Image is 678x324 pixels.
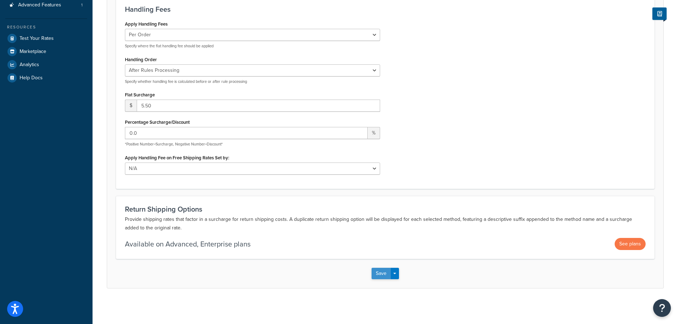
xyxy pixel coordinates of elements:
span: Test Your Rates [20,36,54,42]
button: Open Resource Center [653,299,671,317]
p: Specify where the flat handling fee should be applied [125,43,380,49]
div: Resources [5,24,87,30]
p: Provide shipping rates that factor in a surcharge for return shipping costs. A duplicate return s... [125,215,646,232]
label: Apply Handling Fee on Free Shipping Rates Set by: [125,155,229,160]
button: See plans [615,238,646,250]
span: % [368,127,380,139]
span: $ [125,100,137,112]
p: Available on Advanced, Enterprise plans [125,239,251,249]
span: Marketplace [20,49,46,55]
span: Advanced Features [18,2,61,8]
h3: Return Shipping Options [125,205,646,213]
button: Show Help Docs [652,7,667,20]
a: Analytics [5,58,87,71]
span: Help Docs [20,75,43,81]
label: Percentage Surcharge/Discount [125,119,190,125]
h3: Handling Fees [125,5,646,13]
label: Apply Handling Fees [125,21,168,27]
a: Marketplace [5,45,87,58]
label: Flat Surcharge [125,92,155,97]
span: 1 [81,2,83,8]
p: Specify whether handling fee is calculated before or after rule processing [125,79,380,84]
p: *Positive Number=Surcharge, Negative Number=Discount* [125,142,380,147]
a: Test Your Rates [5,32,87,45]
button: Save [372,268,391,279]
a: Help Docs [5,71,87,84]
label: Handling Order [125,57,157,62]
span: Analytics [20,62,39,68]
